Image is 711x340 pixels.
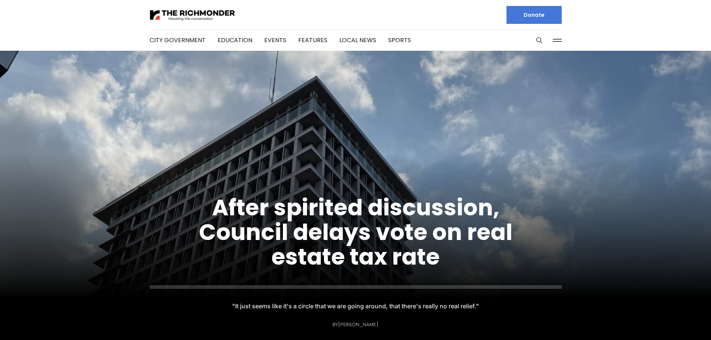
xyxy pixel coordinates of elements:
a: Sports [388,36,411,44]
a: Donate [506,6,562,24]
a: City Government [150,36,206,44]
div: By [333,322,378,327]
img: The Richmonder [150,9,236,22]
iframe: portal-trigger [648,303,711,340]
a: Events [264,36,286,44]
a: Local News [339,36,376,44]
a: [PERSON_NAME] [338,321,378,328]
a: Education [218,36,252,44]
button: Search this site [534,35,545,46]
a: After spirited discussion, Council delays vote on real estate tax rate [199,192,512,272]
p: "It just seems like it's a circle that we are going around, that there's really no real relief." [237,301,474,311]
a: Features [298,36,327,44]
